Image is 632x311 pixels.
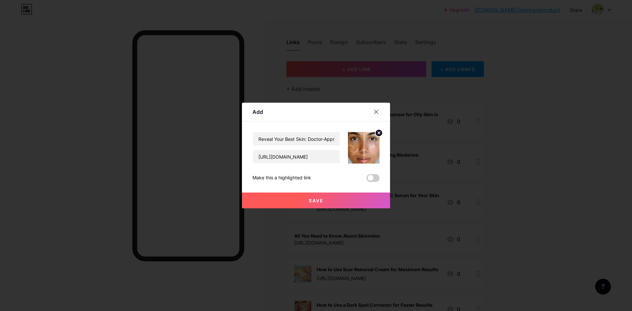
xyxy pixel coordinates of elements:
div: Add [252,108,263,116]
span: Save [309,198,324,203]
input: URL [253,150,340,163]
button: Save [242,193,390,208]
input: Title [253,132,340,145]
div: Make this a highlighted link [252,174,311,182]
img: link_thumbnail [348,132,380,164]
